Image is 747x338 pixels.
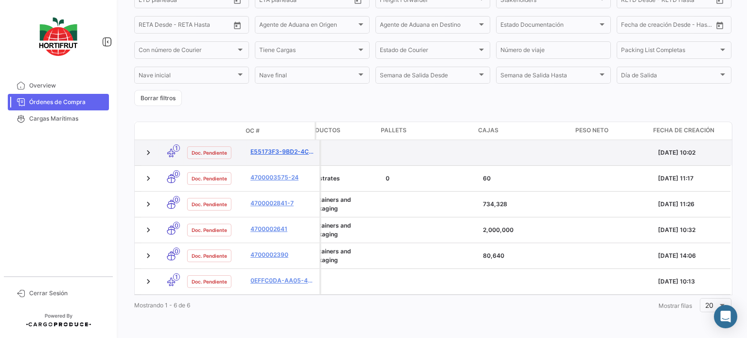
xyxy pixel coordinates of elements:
[712,18,727,33] button: Open calendar
[242,123,315,139] datatable-header-cell: OC #
[377,122,474,140] datatable-header-cell: Pallets
[250,276,316,285] a: 0effc0da-aa05-4400-9b6a-88acd939a93b
[173,248,180,255] span: 0
[139,48,236,55] span: Con número de Courier
[173,196,180,203] span: 0
[173,273,180,281] span: 1
[381,126,407,135] span: Pallets
[154,127,178,135] datatable-header-cell: Modo de Transporte
[308,196,351,212] span: Containers and Packaging
[658,251,728,260] div: [DATE] 14:06
[139,73,236,80] span: Nave inicial
[308,222,351,238] span: Containers and Packaging
[500,73,598,80] span: Semana de Salida Hasta
[308,248,351,264] span: Containers and Packaging
[380,48,477,55] span: Estado de Courier
[173,222,180,229] span: 0
[658,174,728,183] div: [DATE] 11:17
[474,122,571,140] datatable-header-cell: Cajas
[658,302,692,309] span: Mostrar filas
[621,23,639,30] input: Desde
[658,200,728,209] div: [DATE] 11:26
[250,147,316,156] a: e55173f3-9bd2-4ca3-80e7-a6d561d4623d
[658,277,728,286] div: [DATE] 10:13
[143,148,153,158] a: Expand/Collapse Row
[246,126,260,135] span: OC #
[653,126,714,135] span: Fecha de creación
[303,126,340,135] span: Productos
[192,200,227,208] span: Doc. Pendiente
[134,302,190,309] span: Mostrando 1 - 6 de 6
[380,73,477,80] span: Semana de Salida Desde
[163,23,207,30] input: Hasta
[483,200,572,209] div: 734,328
[143,225,153,235] a: Expand/Collapse Row
[308,175,340,182] span: Substrates
[621,48,718,55] span: Packing List Completas
[143,199,153,209] a: Expand/Collapse Row
[483,251,572,260] div: 80,640
[705,301,713,309] span: 20
[230,18,245,33] button: Open calendar
[483,174,572,183] div: 60
[34,12,83,62] img: logo-hortifrut.svg
[192,175,227,182] span: Doc. Pendiente
[483,226,572,234] div: 2,000,000
[29,114,105,123] span: Cargas Marítimas
[714,305,737,328] div: Abrir Intercom Messenger
[29,289,105,298] span: Cerrar Sesión
[250,250,316,259] a: 4700002390
[29,81,105,90] span: Overview
[571,122,649,140] datatable-header-cell: Peso neto
[8,110,109,127] a: Cargas Marítimas
[192,226,227,234] span: Doc. Pendiente
[649,122,727,140] datatable-header-cell: Fecha de creación
[173,170,180,178] span: 0
[386,174,475,183] div: 0
[500,23,598,30] span: Estado Documentación
[380,23,477,30] span: Agente de Aduana en Destino
[575,126,608,135] span: Peso neto
[143,174,153,183] a: Expand/Collapse Row
[173,144,180,152] span: 1
[139,23,156,30] input: Desde
[478,126,498,135] span: Cajas
[192,278,227,285] span: Doc. Pendiente
[192,149,227,157] span: Doc. Pendiente
[621,73,718,80] span: Día de Salida
[259,48,356,55] span: Tiene Cargas
[8,94,109,110] a: Órdenes de Compra
[143,277,153,286] a: Expand/Collapse Row
[8,77,109,94] a: Overview
[250,225,316,233] a: 4700002641
[192,252,227,260] span: Doc. Pendiente
[250,199,316,208] a: 4700002841-7
[134,90,182,106] button: Borrar filtros
[299,122,377,140] datatable-header-cell: Productos
[658,148,728,157] div: [DATE] 10:02
[645,23,689,30] input: Hasta
[259,73,356,80] span: Nave final
[250,173,316,182] a: 4700003575-24
[259,23,356,30] span: Agente de Aduana en Origen
[29,98,105,107] span: Órdenes de Compra
[658,226,728,234] div: [DATE] 10:32
[178,127,242,135] datatable-header-cell: Estado Doc.
[143,251,153,261] a: Expand/Collapse Row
